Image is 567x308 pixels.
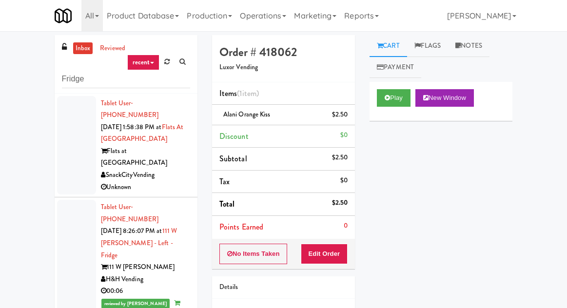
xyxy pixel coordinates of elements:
[219,198,235,210] span: Total
[344,220,348,232] div: 0
[407,35,449,57] a: Flags
[219,46,348,58] h4: Order # 418062
[219,176,230,187] span: Tax
[415,89,474,107] button: New Window
[101,98,158,120] a: Tablet User· [PHONE_NUMBER]
[377,89,411,107] button: Play
[332,152,348,164] div: $2.50
[62,70,190,88] input: Search vision orders
[340,174,348,187] div: $0
[73,42,93,55] a: inbox
[237,88,259,99] span: (1 )
[219,88,259,99] span: Items
[219,281,348,293] div: Details
[98,42,128,55] a: reviewed
[101,285,190,297] div: 00:06
[101,226,177,259] a: 111 W [PERSON_NAME] - Left - Fridge
[301,244,348,264] button: Edit Order
[223,110,271,119] span: Alani Orange Kiss
[332,109,348,121] div: $2.50
[242,88,256,99] ng-pluralize: item
[101,202,158,224] span: · [PHONE_NUMBER]
[332,197,348,209] div: $2.50
[340,129,348,141] div: $0
[101,145,190,169] div: Flats at [GEOGRAPHIC_DATA]
[101,226,162,235] span: [DATE] 8:26:07 PM at
[101,202,158,224] a: Tablet User· [PHONE_NUMBER]
[101,273,190,286] div: H&H Vending
[219,221,263,232] span: Points Earned
[219,153,247,164] span: Subtotal
[219,64,348,71] h5: Luxor Vending
[101,261,190,273] div: 111 W [PERSON_NAME]
[219,131,249,142] span: Discount
[55,94,197,198] li: Tablet User· [PHONE_NUMBER][DATE] 1:58:38 PM atFlats at [GEOGRAPHIC_DATA]Flats at [GEOGRAPHIC_DAT...
[370,35,407,57] a: Cart
[127,55,159,70] a: recent
[219,244,288,264] button: No Items Taken
[448,35,489,57] a: Notes
[101,122,162,132] span: [DATE] 1:58:38 PM at
[370,57,421,78] a: Payment
[55,7,72,24] img: Micromart
[101,181,190,193] div: Unknown
[101,169,190,181] div: SnackCityVending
